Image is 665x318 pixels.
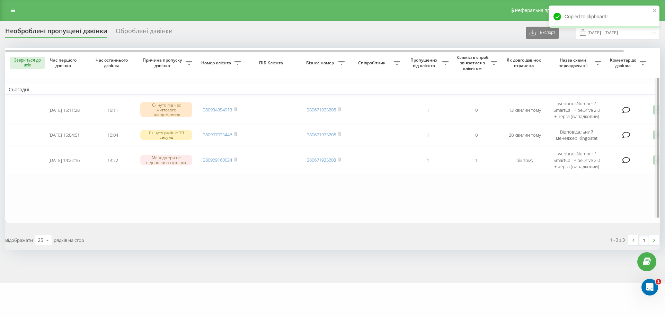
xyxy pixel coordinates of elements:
[475,107,478,113] font: 0
[306,60,334,66] font: Бізнес-номер
[653,8,657,14] button: close
[48,107,80,113] font: [DATE] 15:11:28
[509,132,541,138] font: 20 хвилин тому
[5,27,107,35] font: Необроблені пропущені дзвінки
[54,237,84,243] font: рядків на стор
[643,237,645,243] font: 1
[5,237,33,243] font: Відображати
[38,237,43,243] font: 25
[427,157,429,163] font: 1
[203,107,232,113] a: 380934354913
[203,157,232,163] a: 380969160024
[549,6,659,28] div: Copied to clipboard!
[107,132,118,138] font: 15:04
[610,57,636,69] font: Коментар до дзвінка
[507,57,541,69] font: Як довго дзвінок втрачено
[307,157,336,163] a: 380671925208
[427,107,429,113] font: 1
[48,132,80,138] font: [DATE] 15:04:51
[14,58,41,67] font: Зверніться до всіх
[201,60,231,66] font: Номер клієнта
[152,102,181,117] font: Скінуто під час життєвого повідомлення
[149,130,184,140] font: Скінуто раніше 10 секунд
[203,131,232,138] a: 380997035446
[107,157,118,163] font: 14:22
[146,155,186,165] font: Менеджери не відповіли на дзвінок
[9,86,29,93] font: Сьогодні
[540,30,555,35] font: Експорт
[475,132,478,138] font: 0
[307,107,336,113] a: 380671925208
[641,279,658,296] iframe: Живий чат у інтеркомі
[610,237,625,243] font: 1 - 3 з 3
[48,157,80,163] font: [DATE] 14:22:16
[553,100,600,119] font: webhookNumber / SmartCall PipeDrive 2.0 + черга (випадковий)
[509,107,541,113] font: 13 хвилин тому
[259,60,283,66] font: ПІБ Клієнта
[475,157,478,163] font: 1
[456,54,488,71] font: Кількість спроб зв'язатися з клієнтом
[516,157,533,163] font: рік тому
[50,57,77,69] font: Час першого дзвінка
[96,57,128,69] font: Час останнього дзвінка
[107,107,118,113] font: 15:11
[558,57,587,69] font: Назва схеми переадресації
[556,129,597,141] font: Відповідальний менеджер Ringostat
[143,57,182,69] font: Причина пропуску дзвінка
[410,57,437,69] font: Пропущених від клієнта
[515,8,566,13] font: Реферальна програма
[358,60,385,66] font: Співробітник
[553,151,600,170] font: webhookNumber / SmartCall PipeDrive 2.0 + черга (випадковий)
[427,132,429,138] font: 1
[10,57,45,69] button: Зверніться до всіх
[526,27,559,39] button: Експорт
[657,279,660,284] font: 1
[116,27,172,35] font: Оброблені дзвінки
[307,131,336,138] a: 380671925208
